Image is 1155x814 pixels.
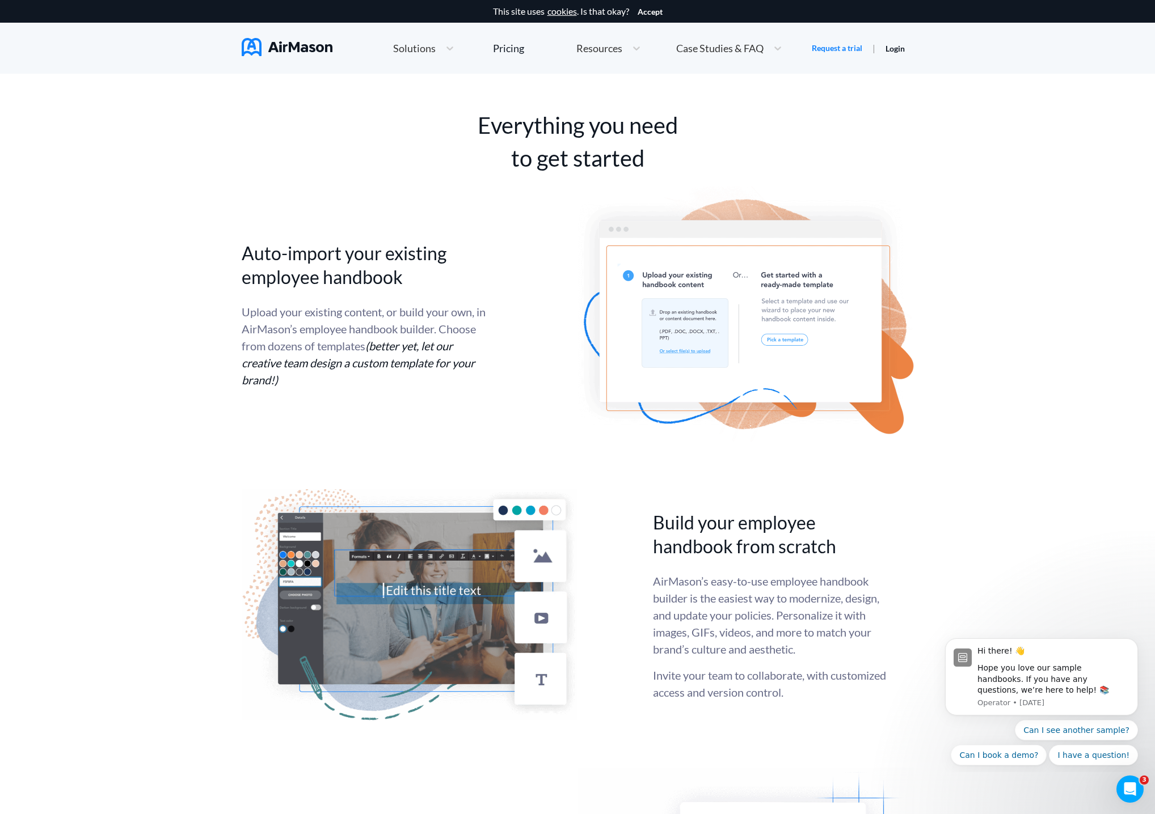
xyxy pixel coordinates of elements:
[242,303,486,388] div: Upload your existing content, or build your own, in AirMason’s employee handbook builder. Choose ...
[242,339,475,387] span: (better yet, let our creative team design a custom template for your brand!)
[1116,775,1144,803] iframe: Intercom live chat
[928,628,1155,772] iframe: Intercom notifications message
[242,38,332,56] img: AirMason Logo
[886,44,905,53] a: Login
[576,43,622,53] span: Resources
[872,43,875,53] span: |
[812,43,862,54] a: Request a trial
[242,241,486,289] h2: Auto-import your existing employee handbook
[493,43,524,53] div: Pricing
[493,38,524,58] a: Pricing
[242,489,578,720] img: edit design
[577,186,914,442] img: auto import
[1140,775,1149,785] span: 3
[653,511,897,558] h2: Build your employee handbook from scratch
[638,7,663,16] button: Accept cookies
[547,6,577,16] a: cookies
[676,43,764,53] span: Case Studies & FAQ
[393,43,436,53] span: Solutions
[653,573,897,701] div: Invite your team to collaborate, with customized access and version control.
[653,573,897,658] p: AirMason’s easy-to-use employee handbook builder is the easiest way to modernize, design, and upd...
[473,109,682,175] div: Everything you need to get started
